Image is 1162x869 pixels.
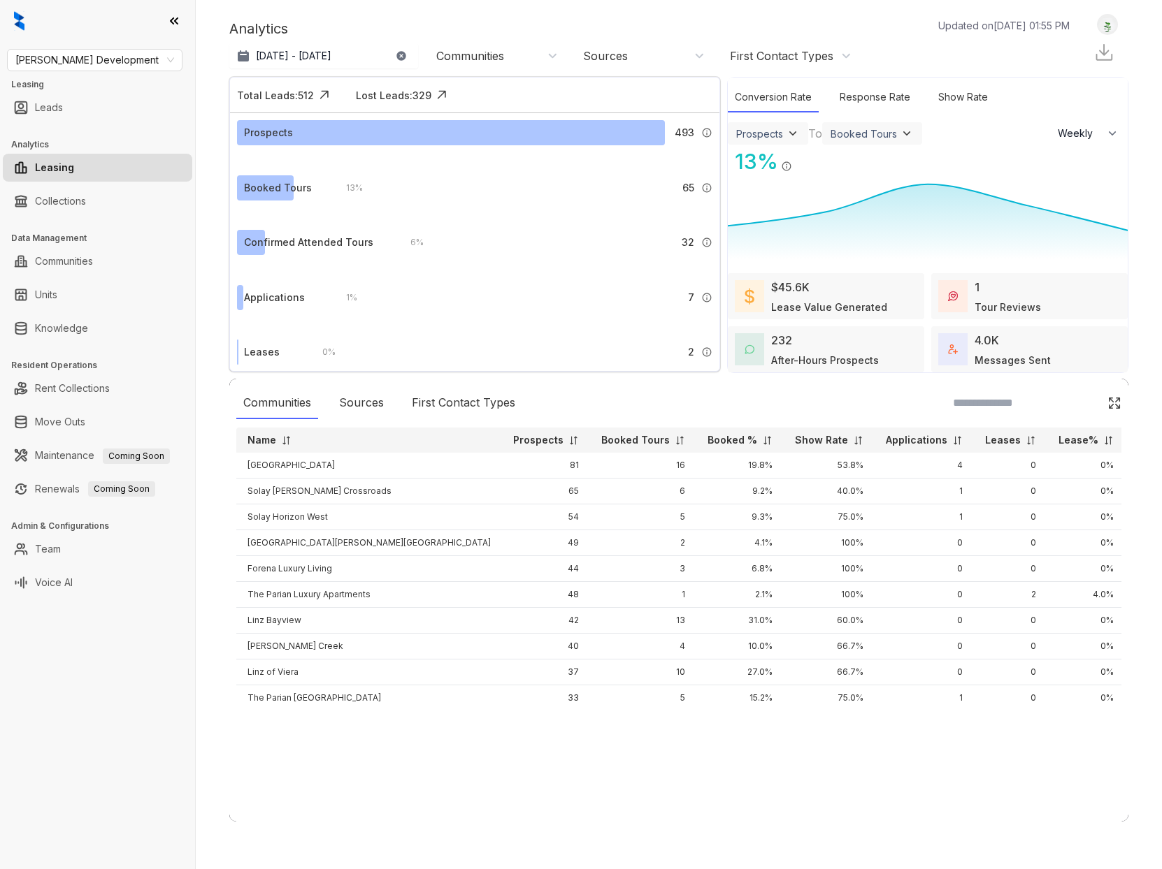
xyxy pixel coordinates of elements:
h3: Data Management [11,232,195,244]
img: Info [701,182,712,193]
td: 0% [1047,453,1125,479]
td: 100% [784,530,875,556]
td: 48 [502,582,590,608]
td: 0 [974,453,1047,479]
h3: Leasing [11,78,195,91]
a: Knowledge [35,314,88,342]
div: 232 [771,332,792,349]
td: 0 [875,608,974,634]
li: Maintenance [3,441,192,469]
img: sorting [762,435,773,446]
td: 40.0% [784,479,875,504]
td: 65 [502,479,590,504]
img: Click Icon [792,148,813,169]
div: Conversion Rate [728,82,819,112]
td: 0 [974,556,1047,582]
span: Coming Soon [88,481,155,497]
td: 15.2% [696,685,784,711]
p: Show Rate [795,433,848,447]
td: Forena Luxury Living [236,556,502,582]
td: 100% [784,582,875,608]
p: Analytics [229,18,288,39]
td: 4.1% [696,530,784,556]
div: Prospects [736,128,783,140]
img: Info [701,292,712,303]
p: Booked % [708,433,757,447]
p: [DATE] - [DATE] [256,49,331,63]
td: Solay Horizon West [236,504,502,530]
li: Knowledge [3,314,192,342]
td: 100% [784,556,875,582]
td: 0% [1047,479,1125,504]
td: 6 [590,479,696,504]
td: 49 [502,530,590,556]
td: 1 [875,504,974,530]
div: Lost Leads: 329 [356,88,431,103]
td: The Parian [GEOGRAPHIC_DATA] [236,685,502,711]
div: Booked Tours [831,128,897,140]
button: [DATE] - [DATE] [229,43,418,68]
td: 6.8% [696,556,784,582]
td: 37 [502,659,590,685]
a: Move Outs [35,408,85,436]
td: 19.8% [696,453,784,479]
td: [PERSON_NAME] Creek [236,634,502,659]
span: Weekly [1058,126,1100,140]
a: Leasing [35,154,74,182]
img: LeaseValue [745,288,754,305]
h3: Admin & Configurations [11,520,195,532]
td: 1 [875,479,974,504]
td: 27.0% [696,659,784,685]
td: 4 [875,453,974,479]
p: Name [248,433,276,447]
span: Davis Development [15,50,174,71]
div: Applications [244,290,305,305]
td: 2 [590,530,696,556]
img: sorting [1103,435,1114,446]
button: Weekly [1049,121,1128,146]
td: 53.8% [784,453,875,479]
div: 4.0K [975,332,999,349]
div: After-Hours Prospects [771,353,879,367]
td: Linz of Viera [236,659,502,685]
td: 0 [875,659,974,685]
p: Booked Tours [601,433,670,447]
p: Lease% [1059,433,1098,447]
td: 0 [974,685,1047,711]
td: 13 [590,608,696,634]
td: 40 [502,634,590,659]
div: Total Leads: 512 [237,88,314,103]
td: 2.1% [696,582,784,608]
td: 0% [1047,659,1125,685]
td: 42 [502,608,590,634]
td: [GEOGRAPHIC_DATA][PERSON_NAME][GEOGRAPHIC_DATA] [236,530,502,556]
li: Move Outs [3,408,192,436]
li: Leads [3,94,192,122]
div: Booked Tours [244,180,312,196]
div: Communities [436,48,504,64]
div: Communities [236,387,318,419]
li: Voice AI [3,569,192,597]
td: 75.0% [784,504,875,530]
td: 0 [974,659,1047,685]
img: sorting [281,435,292,446]
div: Show Rate [931,82,995,112]
span: 7 [688,290,694,305]
div: Messages Sent [975,353,1051,367]
img: TourReviews [948,291,958,301]
li: Renewals [3,475,192,503]
span: Coming Soon [103,448,170,464]
img: Info [701,346,712,358]
td: 0 [974,608,1047,634]
li: Units [3,281,192,309]
img: TotalFum [948,344,958,354]
td: 10 [590,659,696,685]
img: ViewFilterArrow [786,126,800,140]
img: AfterHoursConversations [745,344,754,355]
td: 66.7% [784,659,875,685]
img: UserAvatar [1098,17,1117,32]
div: Leases [244,344,280,360]
td: 0% [1047,608,1125,634]
div: Lease Value Generated [771,300,887,314]
td: 2 [974,582,1047,608]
